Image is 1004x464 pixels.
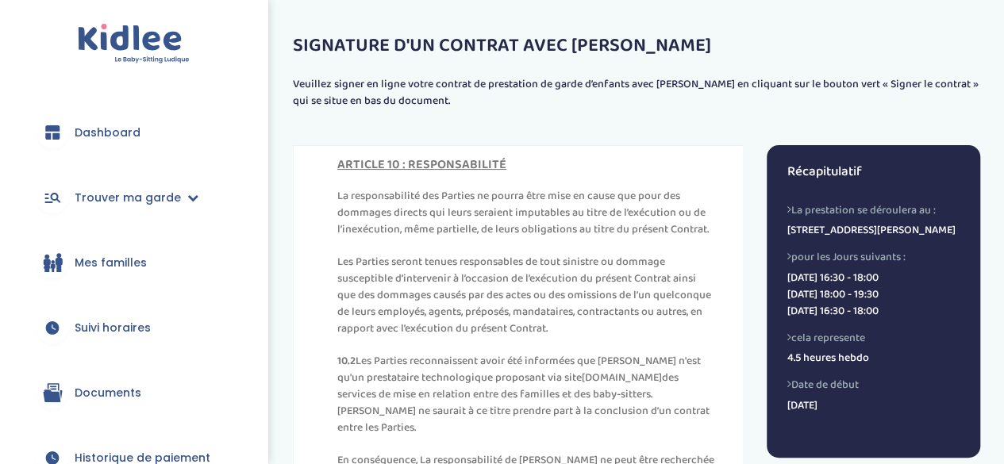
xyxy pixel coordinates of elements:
[293,76,980,109] p: Veuillez signer en ligne votre contrat de prestation de garde d’enfants avec [PERSON_NAME] en cli...
[337,254,714,337] p: Les Parties seront tenues responsables de tout sinistre ou dommage susceptible d’intervenir à l’o...
[75,125,140,141] span: Dashboard
[787,397,960,414] p: [DATE]
[337,158,714,172] h4: ARTICLE 10 : RESPONSABILITÉ
[24,104,244,161] a: Dashboard
[787,222,960,239] p: [STREET_ADDRESS][PERSON_NAME]
[75,255,147,271] span: Mes familles
[787,204,960,217] h4: La prestation se déroulera au :
[787,332,960,344] h4: cela represente
[337,353,714,436] p: Les Parties reconnaissent avoir été informées que [PERSON_NAME] n'est qu'un prestataire technolog...
[24,234,244,291] a: Mes familles
[787,165,960,180] h3: Récapitulatif
[75,320,151,336] span: Suivi horaires
[78,24,190,64] img: logo.svg
[787,270,960,320] p: [DATE] 16:30 - 18:00 [DATE] 18:00 - 19:30 [DATE] 16:30 - 18:00
[787,350,960,366] p: 4.5 heures hebdo
[337,352,356,370] b: 10.2
[787,378,960,391] h4: Date de début
[337,188,714,238] p: La responsabilité des Parties ne pourra être mise en cause que pour des dommages directs qui leur...
[24,364,244,421] a: Documents
[787,251,960,263] h4: pour les Jours suivants :
[24,299,244,356] a: Suivi horaires
[75,385,141,401] span: Documents
[75,190,181,206] span: Trouver ma garde
[293,36,980,56] h3: SIGNATURE D'UN CONTRAT AVEC [PERSON_NAME]
[24,169,244,226] a: Trouver ma garde
[582,369,662,386] a: [DOMAIN_NAME]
